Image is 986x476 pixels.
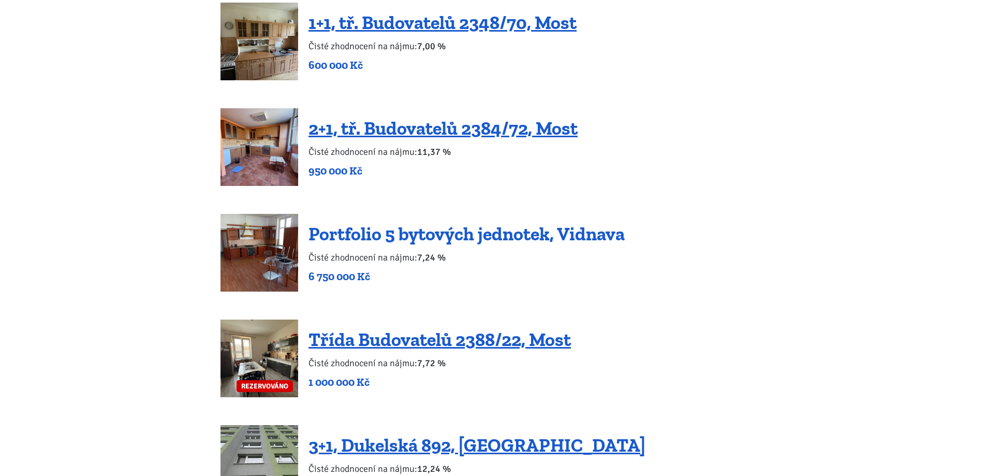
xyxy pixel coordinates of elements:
span: REZERVOVÁNO [237,380,293,392]
a: REZERVOVÁNO [220,320,298,397]
a: Třída Budovatelů 2388/22, Most [308,328,571,351]
b: 7,72 % [417,357,446,369]
b: 12,24 % [417,463,451,474]
b: 7,24 % [417,252,446,263]
a: 3+1, Dukelská 892, [GEOGRAPHIC_DATA] [308,434,645,456]
a: 2+1, tř. Budovatelů 2384/72, Most [308,117,578,139]
a: Portfolio 5 bytových jednotek, Vidnava [308,223,625,245]
p: Čisté zhodnocení na nájmu: [308,461,645,476]
p: Čisté zhodnocení na nájmu: [308,250,625,265]
a: 1+1, tř. Budovatelů 2348/70, Most [308,11,577,34]
b: 7,00 % [417,40,446,52]
p: 1 000 000 Kč [308,375,571,390]
b: 11,37 % [417,146,451,157]
p: 950 000 Kč [308,164,578,178]
p: Čisté zhodnocení na nájmu: [308,145,578,159]
p: Čisté zhodnocení na nájmu: [308,356,571,370]
p: 600 000 Kč [308,58,577,73]
p: Čisté zhodnocení na nájmu: [308,39,577,53]
p: 6 750 000 Kč [308,269,625,284]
